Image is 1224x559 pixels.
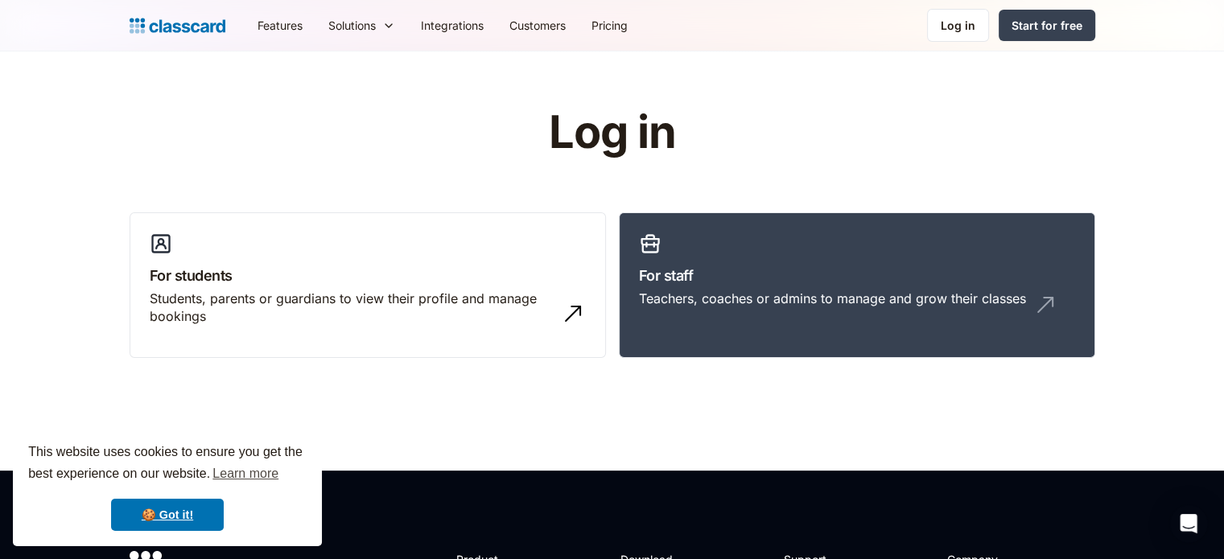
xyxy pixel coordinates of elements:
[999,10,1095,41] a: Start for free
[13,427,322,546] div: cookieconsent
[111,499,224,531] a: dismiss cookie message
[497,7,579,43] a: Customers
[130,14,225,37] a: home
[130,212,606,359] a: For studentsStudents, parents or guardians to view their profile and manage bookings
[927,9,989,42] a: Log in
[356,108,868,158] h1: Log in
[941,17,975,34] div: Log in
[639,265,1075,286] h3: For staff
[328,17,376,34] div: Solutions
[150,290,554,326] div: Students, parents or guardians to view their profile and manage bookings
[619,212,1095,359] a: For staffTeachers, coaches or admins to manage and grow their classes
[639,290,1026,307] div: Teachers, coaches or admins to manage and grow their classes
[315,7,408,43] div: Solutions
[1012,17,1082,34] div: Start for free
[210,462,281,486] a: learn more about cookies
[408,7,497,43] a: Integrations
[1169,504,1208,543] div: Open Intercom Messenger
[245,7,315,43] a: Features
[579,7,641,43] a: Pricing
[150,265,586,286] h3: For students
[28,442,307,486] span: This website uses cookies to ensure you get the best experience on our website.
